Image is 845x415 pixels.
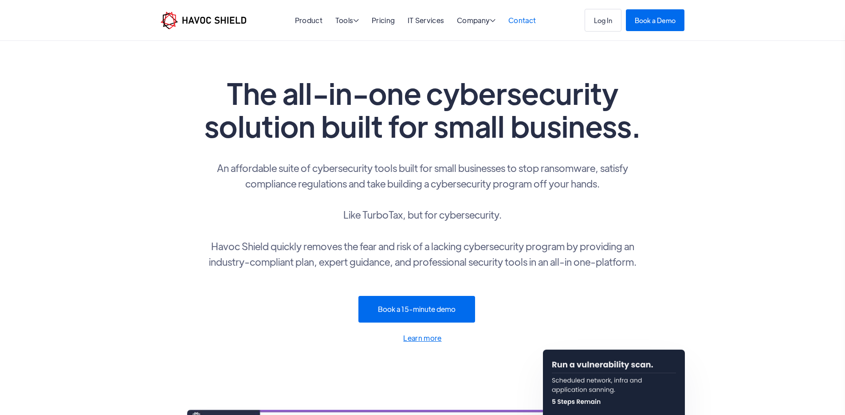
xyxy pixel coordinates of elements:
iframe: Chat Widget [693,319,845,415]
a: Product [295,16,322,25]
a: Book a 15-minute demo [358,296,475,323]
a: Book a Demo [626,9,684,31]
a: Pricing [372,16,395,25]
span:  [490,17,495,24]
div: Tools [335,17,359,25]
a: Contact [508,16,536,25]
a: Log In [585,9,621,32]
h1: The all-in-one cybersecurity solution built for small business. [201,76,645,142]
span:  [353,17,359,24]
img: Havoc Shield logo [161,12,246,29]
div: Company [457,17,496,25]
p: An affordable suite of cybersecurity tools built for small businesses to stop ransomware, satisfy... [201,160,645,269]
a: IT Services [408,16,444,25]
div: Company [457,17,496,25]
div: Tools [335,17,359,25]
a: Learn more [201,332,645,344]
a: home [161,12,246,29]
